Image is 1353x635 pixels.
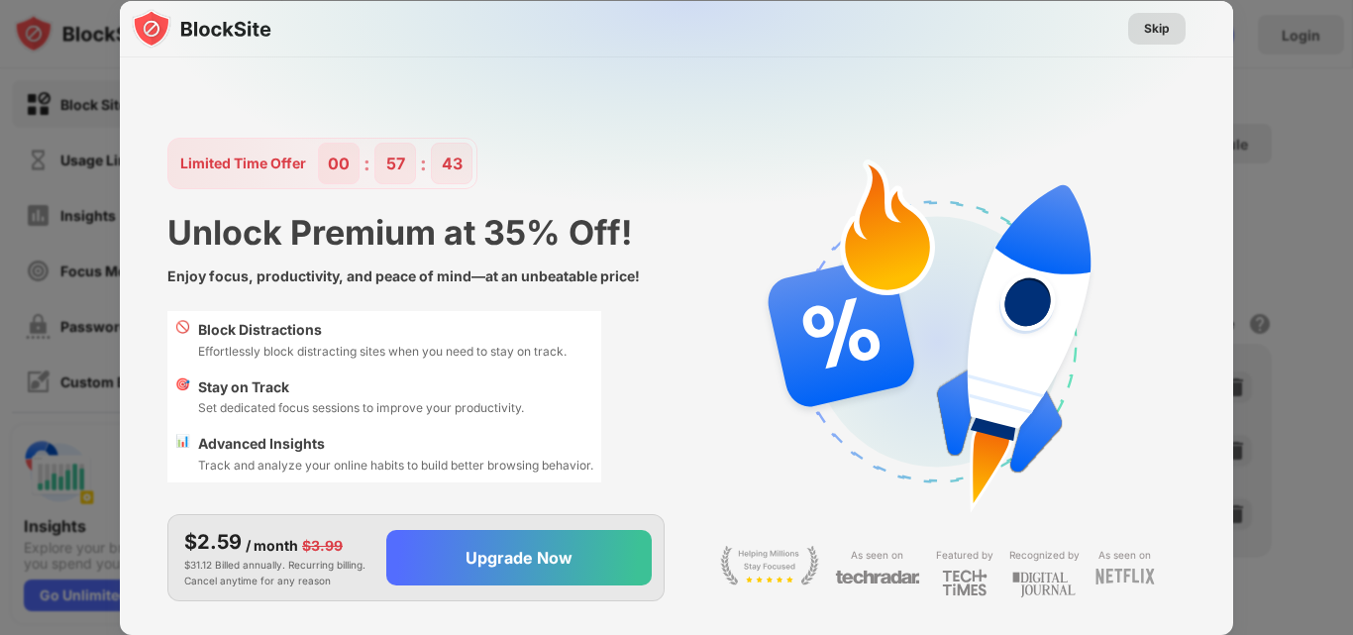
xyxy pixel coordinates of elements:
[198,398,524,417] div: Set dedicated focus sessions to improve your productivity.
[942,569,988,596] img: light-techtimes.svg
[184,527,242,557] div: $2.59
[302,535,343,557] div: $3.99
[851,546,903,565] div: As seen on
[835,569,920,585] img: light-techradar.svg
[1095,569,1155,584] img: light-netflix.svg
[1098,546,1151,565] div: As seen on
[1009,546,1080,565] div: Recognized by
[720,546,819,585] img: light-stay-focus.svg
[132,1,1245,393] img: gradient.svg
[184,527,370,588] div: $31.12 Billed annually. Recurring billing. Cancel anytime for any reason
[1012,569,1076,601] img: light-digital-journal.svg
[246,535,298,557] div: / month
[1144,19,1170,39] div: Skip
[466,548,572,568] div: Upgrade Now
[175,433,190,475] div: 📊
[936,546,993,565] div: Featured by
[198,433,593,455] div: Advanced Insights
[198,456,593,475] div: Track and analyze your online habits to build better browsing behavior.
[175,376,190,418] div: 🎯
